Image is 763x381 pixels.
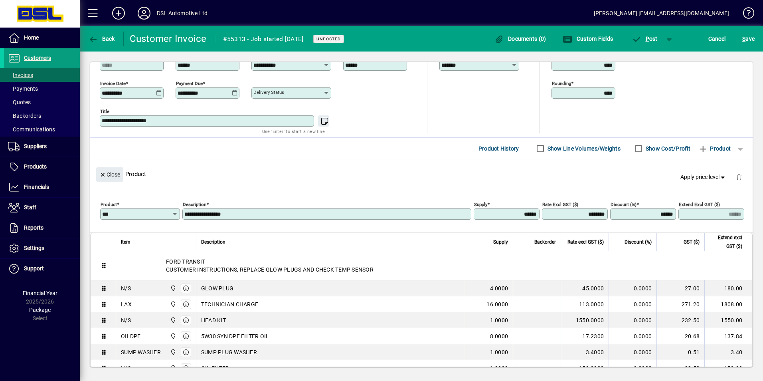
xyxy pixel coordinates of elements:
a: Knowledge Base [737,2,753,28]
span: Product History [478,142,519,155]
mat-label: Supply [474,202,487,207]
td: 3.40 [704,344,752,360]
td: 0.0000 [609,328,656,344]
span: Central [168,364,177,373]
td: 27.00 [656,280,704,296]
td: 150.00 [704,360,752,376]
a: Communications [4,123,80,136]
app-page-header-button: Delete [729,173,749,181]
a: Settings [4,238,80,258]
a: Invoices [4,68,80,82]
span: Suppliers [24,143,47,149]
span: Invoices [8,72,33,78]
span: Close [99,168,120,181]
div: 45.0000 [566,284,604,292]
div: LAX [121,300,132,308]
div: 17.2300 [566,332,604,340]
span: Discount (%) [625,238,652,246]
div: Product [90,159,753,189]
span: Staff [24,204,36,210]
span: Central [168,316,177,325]
td: 0.0000 [609,280,656,296]
span: S [742,36,745,42]
span: 5W30 SYN DPF FILTER OIL [201,332,269,340]
button: Cancel [706,32,728,46]
span: Central [168,348,177,357]
span: Rate excl GST ($) [567,238,604,246]
span: Customers [24,55,51,61]
a: Products [4,157,80,177]
button: Product [694,141,735,156]
span: GST ($) [684,238,700,246]
div: OILDPF [121,332,141,340]
span: Supply [493,238,508,246]
span: Central [168,332,177,341]
div: #55313 - Job started [DATE] [223,33,304,46]
span: 1.0000 [490,364,508,372]
span: Support [24,265,44,272]
td: 232.50 [656,312,704,328]
span: Reports [24,224,43,231]
mat-label: Delivery status [253,89,284,95]
button: Product History [475,141,522,156]
mat-label: Product [101,202,117,207]
button: Custom Fields [561,32,615,46]
span: Central [168,300,177,309]
a: Home [4,28,80,48]
a: Financials [4,177,80,197]
span: 16.0000 [486,300,508,308]
button: Save [740,32,757,46]
span: Description [201,238,225,246]
span: Item [121,238,130,246]
div: FORD TRANSIT CUSTOMER INSTRUCTIONS, REPLACE GLOW PLUGS AND CHECK TEMP SENSOR [116,251,752,280]
span: Package [29,307,51,313]
mat-label: Rounding [552,81,571,86]
button: Apply price level [677,170,730,185]
span: 1.0000 [490,348,508,356]
span: Back [88,36,115,42]
div: N/S [121,316,131,324]
app-page-header-button: Back [80,32,124,46]
mat-label: Rate excl GST ($) [542,202,578,207]
div: 3.4000 [566,348,604,356]
td: 0.0000 [609,296,656,312]
a: Support [4,259,80,279]
a: Payments [4,82,80,95]
a: Quotes [4,95,80,109]
a: Backorders [4,109,80,123]
button: Profile [131,6,157,20]
span: Central [168,284,177,293]
span: Cancel [708,32,726,45]
td: 0.0000 [609,344,656,360]
span: Backorders [8,113,41,119]
td: 180.00 [704,280,752,296]
span: Extend excl GST ($) [710,233,742,251]
a: Staff [4,198,80,218]
div: 113.0000 [566,300,604,308]
span: 4.0000 [490,284,508,292]
div: [PERSON_NAME] [EMAIL_ADDRESS][DOMAIN_NAME] [594,7,729,20]
span: Communications [8,126,55,133]
mat-label: Payment due [176,81,203,86]
a: Reports [4,218,80,238]
td: 271.20 [656,296,704,312]
td: 20.68 [656,328,704,344]
span: Apply price level [680,173,727,181]
mat-label: Discount (%) [611,202,636,207]
span: TECHNICIAN CHARGE [201,300,258,308]
mat-label: Title [100,109,109,114]
label: Show Line Volumes/Weights [546,145,621,153]
app-page-header-button: Close [94,171,125,178]
span: Unposted [316,36,341,42]
span: Quotes [8,99,31,105]
button: Delete [729,167,749,187]
div: N/S [121,364,131,372]
button: Close [96,167,123,182]
td: 1808.00 [704,296,752,312]
span: Products [24,163,47,170]
span: Financial Year [23,290,57,296]
div: SUMP WASHER [121,348,161,356]
td: 0.51 [656,344,704,360]
span: Documents (0) [494,36,546,42]
div: DSL Automotive Ltd [157,7,208,20]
